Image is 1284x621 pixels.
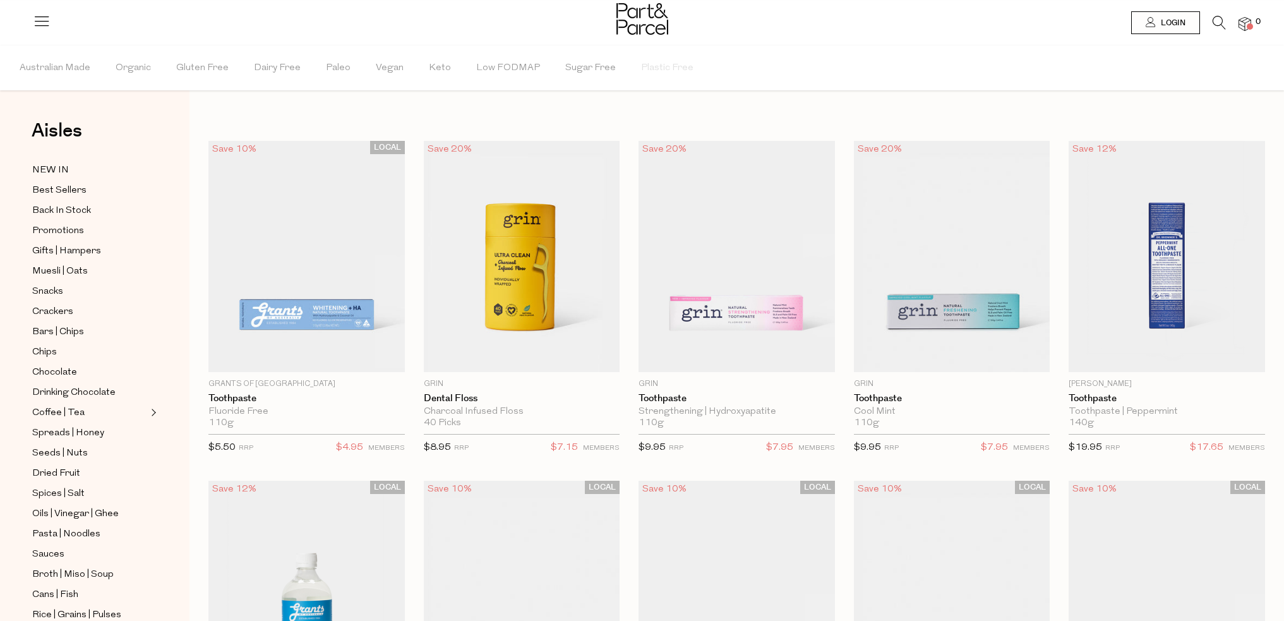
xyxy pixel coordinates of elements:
span: 110g [639,418,664,429]
a: Coffee | Tea [32,405,147,421]
a: Oils | Vinegar | Ghee [32,506,147,522]
span: Drinking Chocolate [32,385,116,401]
a: Toothpaste [854,393,1050,404]
img: Toothpaste [1069,141,1265,373]
div: Strengthening | Hydroxyapatite [639,406,835,418]
span: 0 [1252,16,1264,28]
div: Save 12% [1069,141,1120,158]
a: Toothpaste [1069,393,1265,404]
a: Gifts | Hampers [32,243,147,259]
small: RRP [669,445,683,452]
a: Bars | Chips [32,324,147,340]
span: $7.95 [981,440,1008,456]
a: Promotions [32,223,147,239]
span: Muesli | Oats [32,264,88,279]
span: Sauces [32,547,64,562]
span: LOCAL [370,481,405,494]
span: Gifts | Hampers [32,244,101,259]
span: $7.95 [766,440,793,456]
span: 40 Picks [424,418,461,429]
a: Sauces [32,546,147,562]
span: $9.95 [639,443,666,452]
span: Dairy Free [254,46,301,90]
small: MEMBERS [798,445,835,452]
span: 140g [1069,418,1094,429]
small: RRP [884,445,899,452]
span: Promotions [32,224,84,239]
span: Chocolate [32,365,77,380]
a: Muesli | Oats [32,263,147,279]
span: Spreads | Honey [32,426,104,441]
div: Save 20% [854,141,906,158]
div: Save 10% [208,141,260,158]
div: Save 12% [208,481,260,498]
span: Organic [116,46,151,90]
div: Fluoride Free [208,406,405,418]
div: Save 20% [639,141,690,158]
p: Grants of [GEOGRAPHIC_DATA] [208,378,405,390]
small: MEMBERS [368,445,405,452]
span: LOCAL [585,481,620,494]
span: NEW IN [32,163,69,178]
img: Toothpaste [854,141,1050,373]
a: Seeds | Nuts [32,445,147,461]
div: Toothpaste | Peppermint [1069,406,1265,418]
img: Dental Floss [424,141,620,373]
span: Back In Stock [32,203,91,219]
a: Pasta | Noodles [32,526,147,542]
div: Charcoal Infused Floss [424,406,620,418]
span: Broth | Miso | Soup [32,567,114,582]
div: Save 10% [424,481,476,498]
small: MEMBERS [1228,445,1265,452]
p: Grin [854,378,1050,390]
span: $7.15 [551,440,578,456]
span: Bars | Chips [32,325,84,340]
img: Toothpaste [208,141,405,373]
a: Toothpaste [208,393,405,404]
span: Chips [32,345,57,360]
span: $8.95 [424,443,451,452]
span: Low FODMAP [476,46,540,90]
a: NEW IN [32,162,147,178]
a: Snacks [32,284,147,299]
span: $5.50 [208,443,236,452]
a: Spreads | Honey [32,425,147,441]
span: Crackers [32,304,73,320]
span: $9.95 [854,443,881,452]
small: MEMBERS [583,445,620,452]
span: Sugar Free [565,46,616,90]
div: Save 10% [1069,481,1120,498]
img: Toothpaste [639,141,835,373]
span: 110g [208,418,234,429]
a: 0 [1239,17,1251,30]
span: Login [1158,18,1185,28]
a: Dried Fruit [32,466,147,481]
a: Chocolate [32,365,147,380]
span: $19.95 [1069,443,1102,452]
img: Part&Parcel [616,3,668,35]
span: $17.65 [1190,440,1223,456]
a: Drinking Chocolate [32,385,147,401]
span: Paleo [326,46,351,90]
span: Vegan [376,46,404,90]
p: [PERSON_NAME] [1069,378,1265,390]
a: Aisles [32,121,82,153]
div: Save 10% [854,481,906,498]
span: Snacks [32,284,63,299]
a: Login [1131,11,1200,34]
span: Pasta | Noodles [32,527,100,542]
a: Toothpaste [639,393,835,404]
span: Australian Made [20,46,90,90]
span: LOCAL [370,141,405,154]
span: Aisles [32,117,82,145]
span: Gluten Free [176,46,229,90]
span: Coffee | Tea [32,406,85,421]
p: Grin [639,378,835,390]
span: Plastic Free [641,46,693,90]
a: Broth | Miso | Soup [32,567,147,582]
a: Cans | Fish [32,587,147,603]
a: Crackers [32,304,147,320]
small: RRP [1105,445,1120,452]
a: Dental Floss [424,393,620,404]
button: Expand/Collapse Coffee | Tea [148,405,157,420]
